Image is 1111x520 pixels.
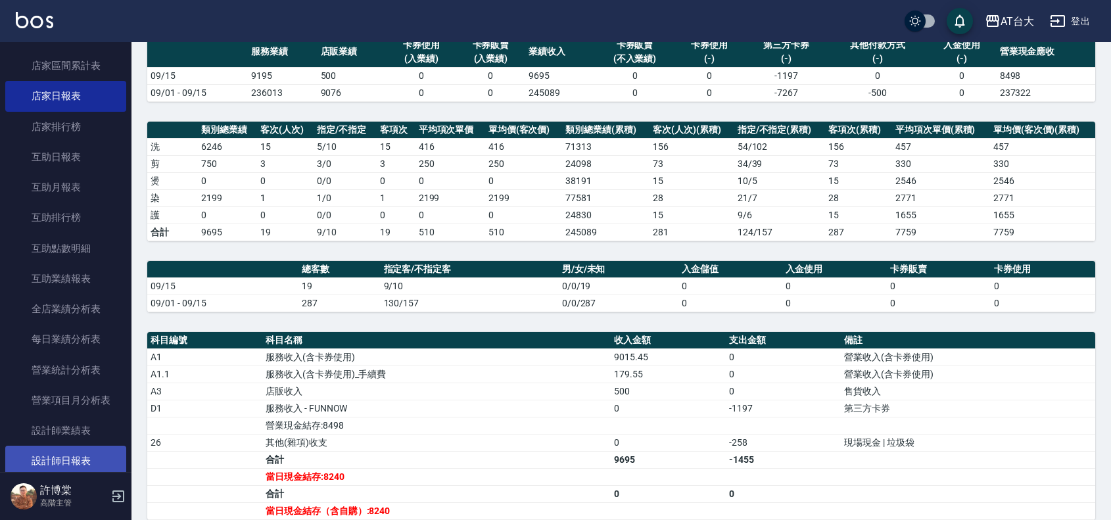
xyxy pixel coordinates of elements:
td: 28 [650,189,734,206]
td: 0 [485,206,562,224]
td: 0 [485,172,562,189]
td: 3 [377,155,415,172]
td: 54 / 102 [734,138,826,155]
div: (不入業績) [598,52,671,66]
td: 34 / 39 [734,155,826,172]
th: 卡券販賣 [887,261,991,278]
td: 0 [927,67,997,84]
td: 287 [298,295,381,312]
td: -258 [726,434,841,451]
td: 09/01 - 09/15 [147,295,298,312]
td: 0 [377,206,415,224]
th: 單均價(客次價)(累積) [990,122,1095,139]
table: a dense table [147,37,1095,102]
td: 0 [887,295,991,312]
td: 416 [415,138,485,155]
div: 入金使用 [930,38,993,52]
td: -7267 [744,84,828,101]
td: 130/157 [381,295,559,312]
td: 457 [892,138,990,155]
td: 0 [387,84,456,101]
table: a dense table [147,332,1095,520]
td: 179.55 [611,366,726,383]
th: 收入金額 [611,332,726,349]
td: 19 [298,277,381,295]
td: 3 / 0 [314,155,377,172]
a: 營業項目月分析表 [5,385,126,415]
td: 19 [257,224,314,241]
td: 0 [991,277,1095,295]
th: 總客數 [298,261,381,278]
td: -1197 [744,67,828,84]
td: 9/10 [314,224,377,241]
td: 0 [611,400,726,417]
td: 營業收入(含卡券使用) [841,366,1095,383]
th: 業績收入 [525,37,595,68]
td: 0 [611,434,726,451]
td: 71313 [562,138,650,155]
td: 416 [485,138,562,155]
td: 0 [595,84,674,101]
td: 156 [650,138,734,155]
a: 店家日報表 [5,81,126,111]
th: 類別總業績 [198,122,257,139]
td: 剪 [147,155,198,172]
td: 9695 [611,451,726,468]
td: 19 [377,224,415,241]
td: 500 [318,67,387,84]
th: 男/女/未知 [559,261,678,278]
td: 7759 [892,224,990,241]
td: 457 [990,138,1095,155]
img: Logo [16,12,53,28]
td: 2199 [415,189,485,206]
td: 0 [991,295,1095,312]
a: 互助點數明細 [5,233,126,264]
div: 其他付款方式 [832,38,924,52]
td: 500 [611,383,726,400]
td: 1655 [892,206,990,224]
th: 科目名稱 [262,332,611,349]
td: 15 [825,206,892,224]
div: (入業績) [460,52,523,66]
td: 09/01 - 09/15 [147,84,248,101]
td: 0/0/287 [559,295,678,312]
td: 2199 [198,189,257,206]
td: 0 / 0 [314,172,377,189]
td: 510 [485,224,562,241]
td: 7759 [990,224,1095,241]
a: 互助排行榜 [5,202,126,233]
td: 236013 [248,84,318,101]
td: 0 / 0 [314,206,377,224]
td: 0 [678,295,782,312]
td: 1 / 0 [314,189,377,206]
td: 0 [456,67,526,84]
th: 備註 [841,332,1095,349]
button: save [947,8,973,34]
td: 合計 [262,451,611,468]
td: 10 / 5 [734,172,826,189]
div: (-) [930,52,993,66]
td: 281 [650,224,734,241]
a: 每日業績分析表 [5,324,126,354]
td: 服務收入(含卡券使用)_手續費 [262,366,611,383]
div: AT台大 [1001,13,1034,30]
button: 登出 [1045,9,1095,34]
div: 卡券販賣 [460,38,523,52]
td: 營業收入(含卡券使用) [841,348,1095,366]
td: 合計 [147,224,198,241]
td: 0 [726,383,841,400]
td: 當日現金結存（含自購）:8240 [262,502,611,519]
td: 9015.45 [611,348,726,366]
td: 店販收入 [262,383,611,400]
td: 第三方卡券 [841,400,1095,417]
td: 6246 [198,138,257,155]
td: 1 [257,189,314,206]
a: 互助月報表 [5,172,126,202]
th: 入金儲值 [678,261,782,278]
td: 250 [415,155,485,172]
td: 9195 [248,67,318,84]
td: 09/15 [147,67,248,84]
td: 洗 [147,138,198,155]
td: 9/10 [381,277,559,295]
td: 1655 [990,206,1095,224]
